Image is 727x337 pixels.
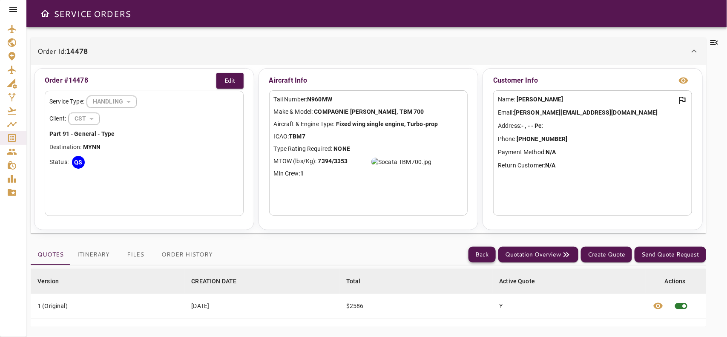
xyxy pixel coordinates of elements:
div: Total [346,276,361,286]
p: Email: [498,108,687,117]
span: CREATION DATE [191,276,247,286]
b: 7394/3353 [318,158,348,164]
p: Status: [49,158,69,167]
span: Total [346,276,372,286]
p: Order #14478 [45,75,88,86]
button: view info [675,72,692,89]
button: Itinerary [70,245,116,265]
h6: SERVICE ORDERS [54,7,131,20]
div: Client: [49,112,239,125]
b: Y [88,144,92,150]
b: [PERSON_NAME] [517,96,563,103]
div: Version [37,276,59,286]
p: Make & Model: [274,107,463,116]
span: Active Quote [499,276,546,286]
b: COMPAGNIE [PERSON_NAME], TBM 700 [314,108,424,115]
button: Create Quote [581,247,632,262]
button: View quote details [648,294,669,319]
button: Open drawer [37,5,54,22]
p: Aircraft Info [269,73,468,88]
p: Payment Method: [498,148,687,157]
b: 14478 [66,46,88,56]
p: Phone: [498,135,687,144]
p: Type Rating Required: [274,144,463,153]
b: N960MW [307,96,332,103]
p: Min Crew: [274,169,463,178]
b: N [92,144,96,150]
p: Name: [498,95,687,104]
span: This quote is already active [669,294,694,319]
p: Return Customer: [498,161,687,170]
b: N/A [546,149,556,156]
div: HANDLING [69,107,100,130]
b: 1 [300,170,304,177]
div: HANDLING [87,90,137,113]
div: basic tabs example [31,245,219,265]
div: CREATION DATE [191,276,236,286]
b: [PHONE_NUMBER] [517,135,568,142]
td: 1 (Original) [31,293,184,319]
b: NONE [334,145,351,152]
span: visibility [653,301,664,311]
button: Quotes [31,245,70,265]
p: Part 91 - General - Type [49,130,239,138]
td: $2586 [339,293,493,319]
button: Back [468,247,496,262]
button: Quotation Overview [498,247,578,262]
button: Edit [216,73,244,89]
b: TBM7 [289,133,305,140]
p: Destination: [49,143,239,152]
div: Service Type: [49,95,239,108]
td: Y [492,293,646,319]
div: Order Id:14478 [31,65,706,233]
button: Files [116,245,155,265]
p: Address: [498,121,687,130]
p: Order Id: [37,46,88,56]
button: Order History [155,245,219,265]
img: Socata TBM700.jpg [371,158,432,166]
p: ICAO: [274,132,463,141]
div: QS [72,156,85,169]
p: Customer Info [493,75,538,86]
p: Aircraft & Engine Type: [274,120,463,129]
b: - , - - Pc: [521,122,543,129]
b: N/A [545,162,555,169]
p: Tail Number: [274,95,463,104]
span: Version [37,276,70,286]
button: Send Quote Request [635,247,706,262]
b: N [96,144,101,150]
b: M [83,144,88,150]
b: Fixed wing single engine, Turbo-prop [336,121,438,127]
div: Order Id:14478 [31,37,706,65]
p: MTOW (lbs/Kg): [274,157,463,166]
b: [PERSON_NAME][EMAIL_ADDRESS][DOMAIN_NAME] [514,109,658,116]
td: [DATE] [184,293,339,319]
div: Active Quote [499,276,535,286]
